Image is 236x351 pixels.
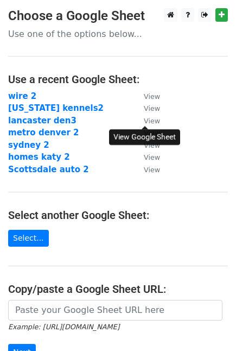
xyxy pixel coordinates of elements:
[133,91,160,101] a: View
[144,166,160,174] small: View
[8,165,89,174] a: Scottsdale auto 2
[8,128,79,137] a: metro denver 2
[8,283,228,296] h4: Copy/paste a Google Sheet URL:
[8,8,228,24] h3: Choose a Google Sheet
[182,299,236,351] iframe: Chat Widget
[8,91,36,101] a: wire 2
[8,116,76,126] a: lancaster den3
[8,209,228,222] h4: Select another Google Sheet:
[144,117,160,125] small: View
[8,300,222,321] input: Paste your Google Sheet URL here
[8,323,119,331] small: Example: [URL][DOMAIN_NAME]
[144,104,160,112] small: View
[8,140,49,150] a: sydney 2
[8,152,70,162] a: homes katy 2
[8,103,104,113] a: [US_STATE] kennels2
[109,129,180,145] div: View Google Sheet
[133,116,160,126] a: View
[144,92,160,101] small: View
[8,230,49,247] a: Select...
[133,165,160,174] a: View
[133,103,160,113] a: View
[8,28,228,40] p: Use one of the options below...
[8,73,228,86] h4: Use a recent Google Sheet:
